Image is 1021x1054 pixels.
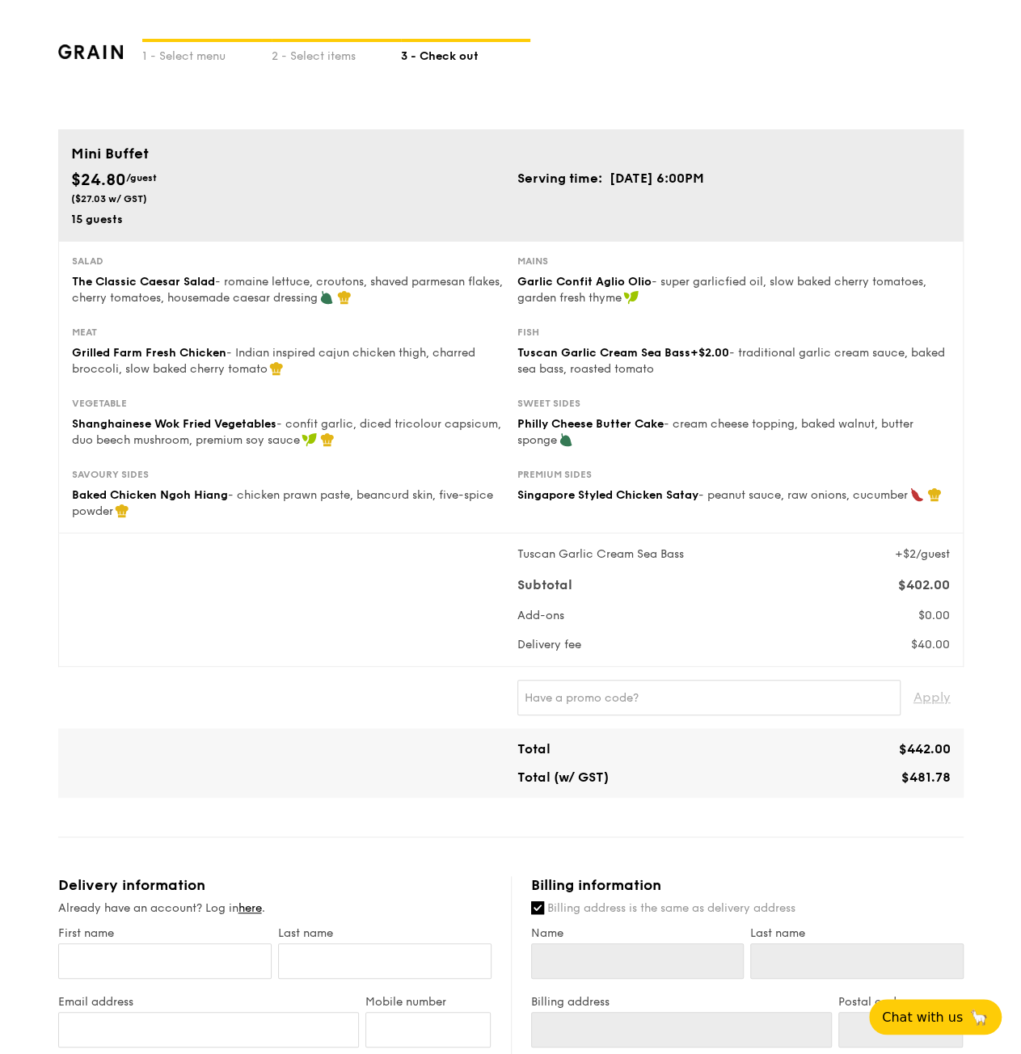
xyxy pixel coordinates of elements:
span: Grilled Farm Fresh Chicken [72,346,226,360]
span: $24.80 [71,171,126,190]
img: grain-logotype.1cdc1e11.png [58,44,124,59]
label: Postal code [838,995,964,1009]
div: Salad [72,255,504,268]
label: Mobile number [365,995,491,1009]
span: ($27.03 w/ GST) [71,193,147,204]
label: Name [531,926,745,940]
span: The Classic Caesar Salad [72,275,215,289]
div: 3 - Check out [401,42,530,65]
div: Premium sides [517,468,950,481]
span: Delivery information [58,876,205,894]
span: - traditional garlic cream sauce, baked sea bass, roasted tomato [517,346,945,376]
div: Savoury sides [72,468,504,481]
span: Tuscan Garlic Cream Sea Bass [517,547,684,561]
div: Fish [517,326,950,339]
span: Apply [913,680,951,715]
span: - cream cheese topping, baked walnut, butter sponge [517,417,913,447]
label: Last name [750,926,964,940]
img: icon-chef-hat.a58ddaea.svg [337,290,352,305]
label: Billing address [531,995,832,1009]
span: - Indian inspired cajun chicken thigh, charred broccoli, slow baked cherry tomato [72,346,475,376]
span: Add-ons [517,609,564,622]
span: $442.00 [899,741,951,757]
div: Sweet sides [517,397,950,410]
input: Billing address is the same as delivery address [531,901,544,914]
span: 🦙 [969,1008,989,1027]
span: Billing address is the same as delivery address [547,901,795,915]
img: icon-vegetarian.fe4039eb.svg [559,432,573,447]
span: - confit garlic, diced tricolour capsicum, duo beech mushroom, premium soy sauce [72,417,501,447]
div: Mini Buffet [71,142,951,165]
span: /guest [126,172,157,183]
span: $481.78 [901,769,951,785]
span: Baked Chicken Ngoh Hiang [72,488,228,502]
img: icon-chef-hat.a58ddaea.svg [927,487,942,502]
span: Subtotal [517,577,572,592]
label: Last name [278,926,492,940]
img: icon-vegan.f8ff3823.svg [623,290,639,305]
img: icon-vegan.f8ff3823.svg [302,432,318,447]
span: $402.00 [898,577,950,592]
label: First name [58,926,272,940]
span: Philly Cheese Butter Cake [517,417,664,431]
span: Shanghainese Wok Fried Vegetables [72,417,276,431]
span: Delivery fee [517,638,581,651]
img: icon-chef-hat.a58ddaea.svg [269,361,284,376]
td: [DATE] 6:00PM [609,168,705,189]
span: Total [517,741,551,757]
span: - peanut sauce, raw onions, cucumber [698,488,908,502]
span: +$2/guest [895,547,950,561]
div: 15 guests [71,212,504,228]
span: - romaine lettuce, croutons, shaved parmesan flakes, cherry tomatoes, housemade caesar dressing [72,275,503,305]
div: Already have an account? Log in . [58,900,492,917]
span: +$2.00 [690,346,729,360]
img: icon-vegetarian.fe4039eb.svg [319,290,334,305]
span: Garlic Confit Aglio Olio [517,275,652,289]
span: Total (w/ GST) [517,769,609,785]
span: $0.00 [918,609,950,622]
span: Tuscan Garlic Cream Sea Bass [517,346,690,360]
img: icon-chef-hat.a58ddaea.svg [115,504,129,518]
div: Meat [72,326,504,339]
span: - super garlicfied oil, slow baked cherry tomatoes, garden fresh thyme [517,275,926,305]
img: icon-chef-hat.a58ddaea.svg [320,432,335,447]
span: Billing information [531,876,661,894]
div: 1 - Select menu [142,42,272,65]
a: here [238,901,262,915]
div: Mains [517,255,950,268]
span: $40.00 [911,638,950,651]
td: Serving time: [517,168,609,189]
div: Vegetable [72,397,504,410]
input: Have a promo code? [517,680,901,715]
span: Chat with us [882,1010,963,1025]
img: icon-spicy.37a8142b.svg [909,487,924,502]
span: Singapore Styled Chicken Satay [517,488,698,502]
div: 2 - Select items [272,42,401,65]
button: Chat with us🦙 [869,999,1002,1035]
span: - chicken prawn paste, beancurd skin, five-spice powder [72,488,493,518]
label: Email address [58,995,360,1009]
